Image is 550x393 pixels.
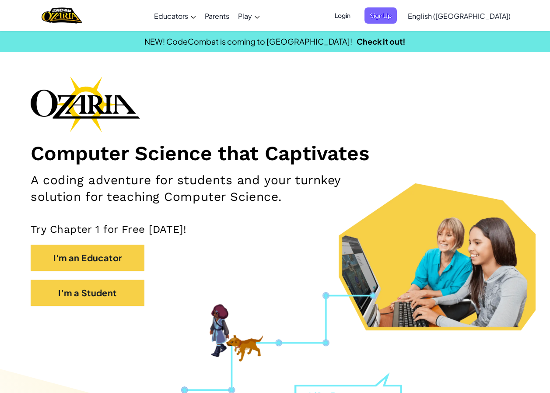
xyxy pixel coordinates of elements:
[357,36,406,46] a: Check it out!
[150,4,200,28] a: Educators
[403,4,515,28] a: English ([GEOGRAPHIC_DATA])
[364,7,397,24] button: Sign Up
[42,7,82,25] img: Home
[408,11,511,21] span: English ([GEOGRAPHIC_DATA])
[238,11,252,21] span: Play
[200,4,234,28] a: Parents
[42,7,82,25] a: Ozaria by CodeCombat logo
[31,172,358,205] h2: A coding adventure for students and your turnkey solution for teaching Computer Science.
[31,76,140,132] img: Ozaria branding logo
[31,280,144,306] button: I'm a Student
[31,245,144,271] button: I'm an Educator
[154,11,188,21] span: Educators
[31,141,519,165] h1: Computer Science that Captivates
[31,223,519,236] p: Try Chapter 1 for Free [DATE]!
[144,36,352,46] span: NEW! CodeCombat is coming to [GEOGRAPHIC_DATA]!
[234,4,264,28] a: Play
[329,7,356,24] button: Login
